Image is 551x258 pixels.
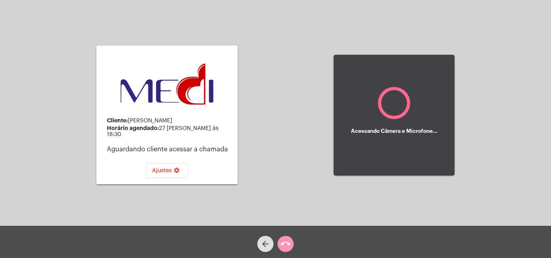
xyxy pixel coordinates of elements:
[107,146,231,153] p: Aguardando cliente acessar a chamada
[281,239,290,249] mat-icon: call_end
[146,163,188,178] button: Ajustes
[351,128,438,134] h5: Acessando Câmera e Microfone...
[261,239,270,249] mat-icon: arrow_back
[107,125,231,138] div: 27 [PERSON_NAME] às 18:30
[107,125,159,131] strong: Horário agendado:
[121,64,213,105] img: d3a1b5fa-500b-b90f-5a1c-719c20e9830b.png
[152,168,182,173] span: Ajustes
[172,167,182,177] mat-icon: settings
[107,118,231,124] div: [PERSON_NAME]
[107,118,128,123] strong: Cliente:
